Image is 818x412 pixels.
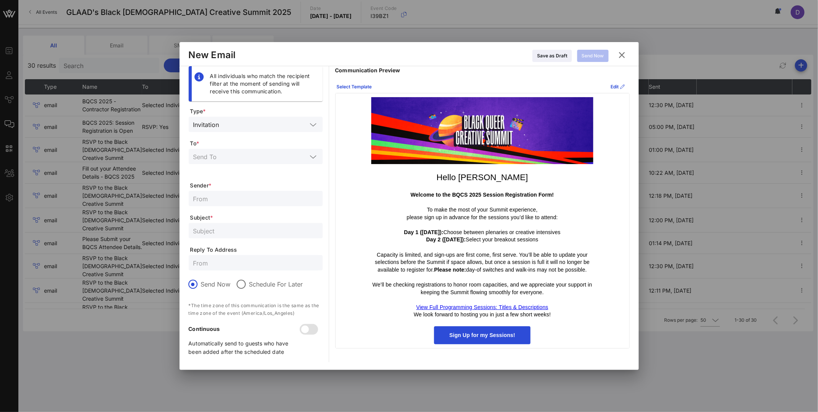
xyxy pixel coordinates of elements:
input: From [193,258,318,268]
input: Subject [193,226,318,236]
strong: Please note: [434,267,466,273]
label: Schedule For Later [249,280,303,288]
button: Edit [606,81,630,93]
span: Reply To Address [190,246,323,254]
button: Save as Draft [532,50,572,62]
p: please sign up in advance for the sessions you’d like to attend: [371,214,593,221]
p: Capacity is limited, and sign-ups are first come, first serve. You’ll be able to update your sele... [371,251,593,274]
p: Choose between plenaries or creative intensives [371,229,593,236]
strong: Day 2 ([DATE]): [426,236,466,243]
div: Select Template [337,83,372,91]
div: Edit [611,83,625,91]
div: Save as Draft [537,52,567,60]
input: From [193,194,318,204]
span: Sender [190,182,323,189]
p: Select your breakout sessions [371,236,593,244]
span: To [190,140,323,147]
a: View Full Programming Sessions: Titles & Descriptions [416,304,548,310]
span: Subject [190,214,323,221]
div: All individuals who match the recipient filter at the moment of sending will receive this communi... [210,72,317,95]
p: We’ll be checking registrations to honor room capacities, and we appreciate your support in keepi... [371,281,593,296]
button: Select Template [332,81,377,93]
p: Automatically send to guests who have been added after the scheduled date [189,339,301,356]
span: Hello [PERSON_NAME] [436,173,528,182]
strong: Welcome to the BQCS 2025 Session Registration Form! [411,192,554,198]
span: Sign Up for my Sessions! [449,332,515,338]
p: Continuous [189,325,301,333]
span: Type [190,107,323,115]
p: We look forward to hosting you in just a few short weeks! [371,311,593,319]
div: Send Now [582,52,604,60]
strong: Day 1 ([DATE]): [404,229,443,235]
label: Send Now [201,280,231,288]
p: To make the most of your Summit experience, [371,206,593,214]
input: Send To [193,151,307,161]
button: Send Now [577,50,609,62]
a: Sign Up for my Sessions! [434,326,531,344]
div: New Email [189,49,236,61]
div: Invitation [189,117,323,132]
div: Invitation [193,121,219,128]
p: Communication Preview [335,66,630,75]
p: *The time zone of this communication is the same as the time zone of the event (America/Los_Angeles) [189,302,323,317]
